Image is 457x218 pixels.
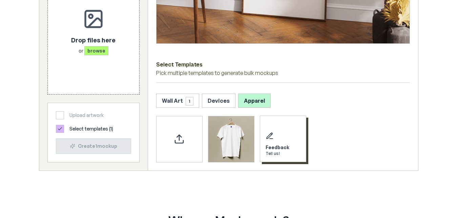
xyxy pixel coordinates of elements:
[266,151,289,156] div: Tell us!
[156,60,410,69] h3: Select Templates
[156,69,410,77] p: Pick multiple templates to generate bulk mockups
[208,116,254,162] img: T-Shirt
[69,112,104,119] span: Upload artwork
[62,143,125,150] div: Create 1 mockup
[71,35,116,44] p: Drop files here
[260,116,306,162] div: Send feedback
[156,94,199,108] button: Wall Art1
[238,94,271,108] button: Apparel
[71,47,116,54] p: or
[69,125,113,132] span: Select templates ( 1 )
[202,94,235,108] button: Devices
[186,97,193,105] span: 1
[156,116,203,162] div: Upload custom PSD template
[56,138,131,154] button: Create1mockup
[208,116,254,162] div: Select template T-Shirt
[266,144,289,151] div: Feedback
[84,46,108,55] span: browse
